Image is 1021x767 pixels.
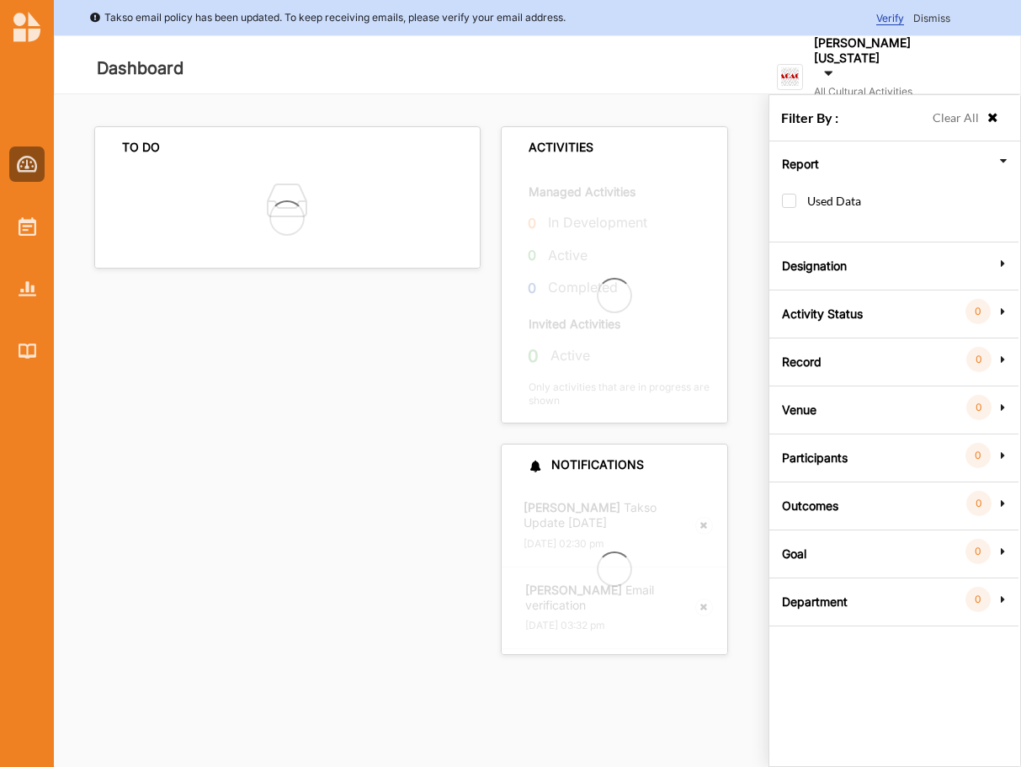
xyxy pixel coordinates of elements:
[17,156,38,173] img: Dashboard
[19,281,36,296] img: Reports
[782,286,863,337] label: Activity Status
[782,574,848,625] label: Department
[965,587,991,612] div: 0
[19,217,36,236] img: Activities
[966,395,992,420] div: 0
[913,12,950,24] span: Dismiss
[781,109,838,127] label: Filter By :
[782,136,819,187] label: Report
[814,85,971,112] label: All Cultural Activities Organisation
[782,194,861,225] label: Used Data
[782,334,822,385] label: Record
[9,333,45,369] a: Library
[876,12,904,25] span: Verify
[933,109,979,127] label: Clear All
[529,457,644,472] div: NOTIFICATIONS
[9,146,45,182] a: Dashboard
[965,443,991,468] div: 0
[782,526,806,577] label: Goal
[122,140,160,155] div: TO DO
[13,12,40,42] img: logo
[966,347,992,372] div: 0
[966,491,992,516] div: 0
[97,55,183,83] label: Dashboard
[782,430,848,481] label: Participants
[782,382,816,433] label: Venue
[814,35,971,66] label: [PERSON_NAME][US_STATE]
[9,271,45,306] a: Reports
[782,478,838,529] label: Outcomes
[9,209,45,244] a: Activities
[529,140,593,155] div: ACTIVITIES
[19,344,36,358] img: Library
[965,299,991,324] div: 0
[782,238,847,289] label: Designation
[89,9,566,26] div: Takso email policy has been updated. To keep receiving emails, please verify your email address.
[965,539,991,564] div: 0
[777,64,803,90] img: logo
